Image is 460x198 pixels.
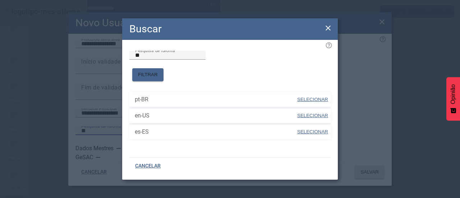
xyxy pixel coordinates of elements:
[296,109,329,122] button: SELECIONAR
[296,93,329,106] button: SELECIONAR
[135,163,161,169] font: CANCELAR
[138,72,158,77] font: FILTRAR
[129,160,166,172] button: CANCELAR
[135,112,149,119] font: en-US
[135,128,149,135] font: es-ES
[446,77,460,121] button: Feedback - Mostrar pesquisa
[296,125,329,138] button: SELECIONAR
[297,97,328,102] font: SELECIONAR
[135,48,175,53] font: Pesquisa de idioma
[297,113,328,118] font: SELECIONAR
[129,23,162,35] font: Buscar
[135,96,148,103] font: pt-BR
[297,129,328,134] font: SELECIONAR
[450,84,456,104] font: Opinião
[132,68,164,81] button: FILTRAR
